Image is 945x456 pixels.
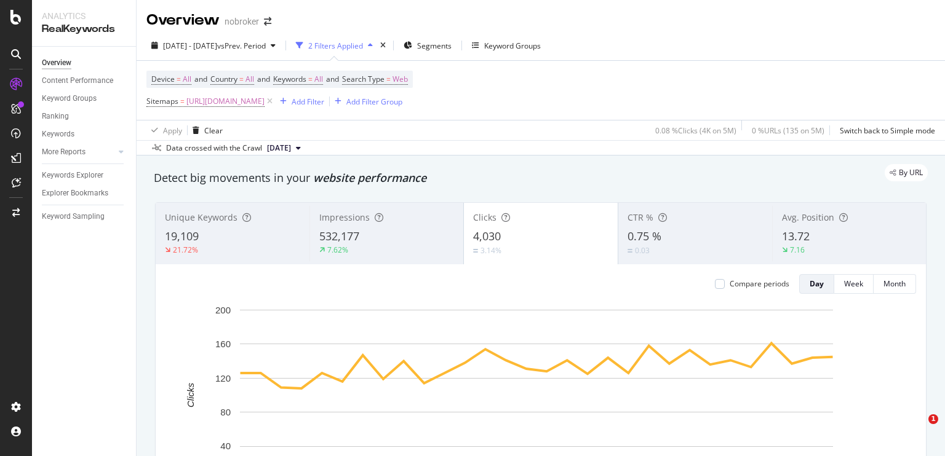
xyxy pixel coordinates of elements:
[292,96,324,107] div: Add Filter
[473,229,501,243] span: 4,030
[484,41,541,51] div: Keyword Groups
[42,146,115,159] a: More Reports
[834,274,874,294] button: Week
[903,414,933,444] iframe: Intercom live chat
[928,414,938,424] span: 1
[146,96,178,106] span: Sitemaps
[326,74,339,84] span: and
[42,110,127,123] a: Ranking
[146,10,220,31] div: Overview
[635,245,650,256] div: 0.03
[42,210,127,223] a: Keyword Sampling
[899,169,923,176] span: By URL
[177,74,181,84] span: =
[42,187,127,200] a: Explorer Bookmarks
[42,169,103,182] div: Keywords Explorer
[275,94,324,109] button: Add Filter
[163,125,182,136] div: Apply
[399,36,457,55] button: Segments
[885,164,928,181] div: legacy label
[330,94,402,109] button: Add Filter Group
[628,249,632,253] img: Equal
[165,211,237,223] span: Unique Keywords
[291,36,378,55] button: 2 Filters Applied
[188,120,223,140] button: Clear
[42,92,127,105] a: Keyword Groups
[225,15,259,28] div: nobroker
[730,278,789,289] div: Compare periods
[874,274,916,294] button: Month
[239,74,244,84] span: =
[835,120,935,140] button: Switch back to Simple mode
[220,407,231,417] text: 80
[810,278,824,289] div: Day
[799,274,834,294] button: Day
[473,211,496,223] span: Clicks
[186,93,265,110] span: [URL][DOMAIN_NAME]
[42,169,127,182] a: Keywords Explorer
[42,57,71,69] div: Overview
[173,245,198,255] div: 21.72%
[308,41,363,51] div: 2 Filters Applied
[473,249,478,253] img: Equal
[163,41,217,51] span: [DATE] - [DATE]
[628,211,653,223] span: CTR %
[273,74,306,84] span: Keywords
[378,39,388,52] div: times
[417,41,452,51] span: Segments
[42,57,127,69] a: Overview
[308,74,313,84] span: =
[151,74,175,84] span: Device
[844,278,863,289] div: Week
[42,187,108,200] div: Explorer Bookmarks
[257,74,270,84] span: and
[42,74,127,87] a: Content Performance
[185,382,196,407] text: Clicks
[840,125,935,136] div: Switch back to Simple mode
[204,125,223,136] div: Clear
[319,211,370,223] span: Impressions
[655,125,736,136] div: 0.08 % Clicks ( 4K on 5M )
[883,278,906,289] div: Month
[165,229,199,243] span: 19,109
[42,128,74,141] div: Keywords
[166,143,262,154] div: Data crossed with the Crawl
[264,17,271,26] div: arrow-right-arrow-left
[215,305,231,315] text: 200
[220,441,231,451] text: 40
[42,210,105,223] div: Keyword Sampling
[319,229,359,243] span: 532,177
[42,74,113,87] div: Content Performance
[183,71,191,88] span: All
[194,74,207,84] span: and
[782,211,834,223] span: Avg. Position
[267,143,291,154] span: 2025 Sep. 1st
[146,120,182,140] button: Apply
[386,74,391,84] span: =
[782,229,810,243] span: 13.72
[210,74,237,84] span: Country
[752,125,824,136] div: 0 % URLs ( 135 on 5M )
[346,96,402,107] div: Add Filter Group
[314,71,323,88] span: All
[393,71,408,88] span: Web
[217,41,266,51] span: vs Prev. Period
[146,36,281,55] button: [DATE] - [DATE]vsPrev. Period
[180,96,185,106] span: =
[790,245,805,255] div: 7.16
[245,71,254,88] span: All
[215,339,231,349] text: 160
[262,141,306,155] button: [DATE]
[42,10,126,22] div: Analytics
[628,229,661,243] span: 0.75 %
[42,128,127,141] a: Keywords
[42,92,97,105] div: Keyword Groups
[467,36,546,55] button: Keyword Groups
[480,245,501,256] div: 3.14%
[327,245,348,255] div: 7.62%
[42,22,126,36] div: RealKeywords
[342,74,385,84] span: Search Type
[215,373,231,383] text: 120
[42,146,86,159] div: More Reports
[42,110,69,123] div: Ranking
